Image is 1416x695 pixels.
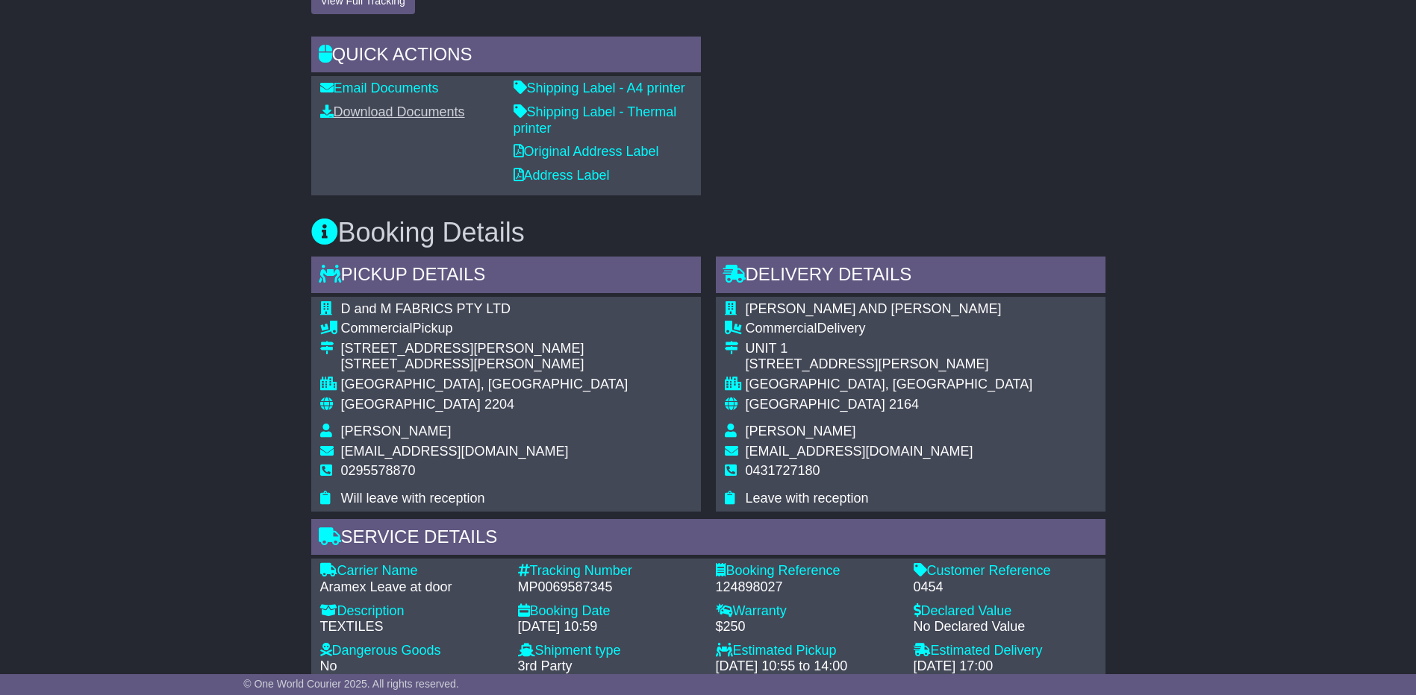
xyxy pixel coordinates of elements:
[914,619,1097,635] div: No Declared Value
[746,321,817,336] span: Commercial
[914,643,1097,659] div: Estimated Delivery
[320,104,465,119] a: Download Documents
[320,619,503,635] div: TEXTILES
[341,424,452,438] span: [PERSON_NAME]
[716,619,899,635] div: $250
[716,563,899,579] div: Booking Reference
[320,643,503,659] div: Dangerous Goods
[914,579,1097,596] div: 0454
[518,603,701,620] div: Booking Date
[484,397,514,412] span: 2204
[341,321,629,337] div: Pickup
[518,579,701,596] div: MP0069587345
[518,658,573,673] span: 3rd Party
[320,579,503,596] div: Aramex Leave at door
[311,37,701,77] div: Quick Actions
[716,658,899,675] div: [DATE] 10:55 to 14:00
[746,301,1002,316] span: [PERSON_NAME] AND [PERSON_NAME]
[914,563,1097,579] div: Customer Reference
[518,643,701,659] div: Shipment type
[914,658,1097,675] div: [DATE] 17:00
[914,603,1097,620] div: Declared Value
[514,104,677,136] a: Shipping Label - Thermal printer
[746,424,856,438] span: [PERSON_NAME]
[311,257,701,297] div: Pickup Details
[341,463,416,478] span: 0295578870
[514,144,659,159] a: Original Address Label
[341,356,629,373] div: [STREET_ADDRESS][PERSON_NAME]
[341,321,413,336] span: Commercial
[514,81,685,95] a: Shipping Label - A4 printer
[311,218,1105,248] h3: Booking Details
[746,463,820,478] span: 0431727180
[341,341,629,357] div: [STREET_ADDRESS][PERSON_NAME]
[243,678,459,690] span: © One World Courier 2025. All rights reserved.
[716,579,899,596] div: 124898027
[341,397,481,412] span: [GEOGRAPHIC_DATA]
[518,563,701,579] div: Tracking Number
[341,301,511,316] span: D and M FABRICS PTY LTD
[716,603,899,620] div: Warranty
[746,491,869,506] span: Leave with reception
[320,658,337,673] span: No
[746,341,1033,357] div: UNIT 1
[341,377,629,393] div: [GEOGRAPHIC_DATA], [GEOGRAPHIC_DATA]
[341,444,569,459] span: [EMAIL_ADDRESS][DOMAIN_NAME]
[320,81,439,95] a: Email Documents
[746,444,973,459] span: [EMAIL_ADDRESS][DOMAIN_NAME]
[320,563,503,579] div: Carrier Name
[746,356,1033,373] div: [STREET_ADDRESS][PERSON_NAME]
[889,397,919,412] span: 2164
[746,397,885,412] span: [GEOGRAPHIC_DATA]
[746,377,1033,393] div: [GEOGRAPHIC_DATA], [GEOGRAPHIC_DATA]
[320,603,503,620] div: Description
[341,491,485,506] span: Will leave with reception
[746,321,1033,337] div: Delivery
[311,519,1105,559] div: Service Details
[716,643,899,659] div: Estimated Pickup
[518,619,701,635] div: [DATE] 10:59
[716,257,1105,297] div: Delivery Details
[514,168,610,183] a: Address Label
